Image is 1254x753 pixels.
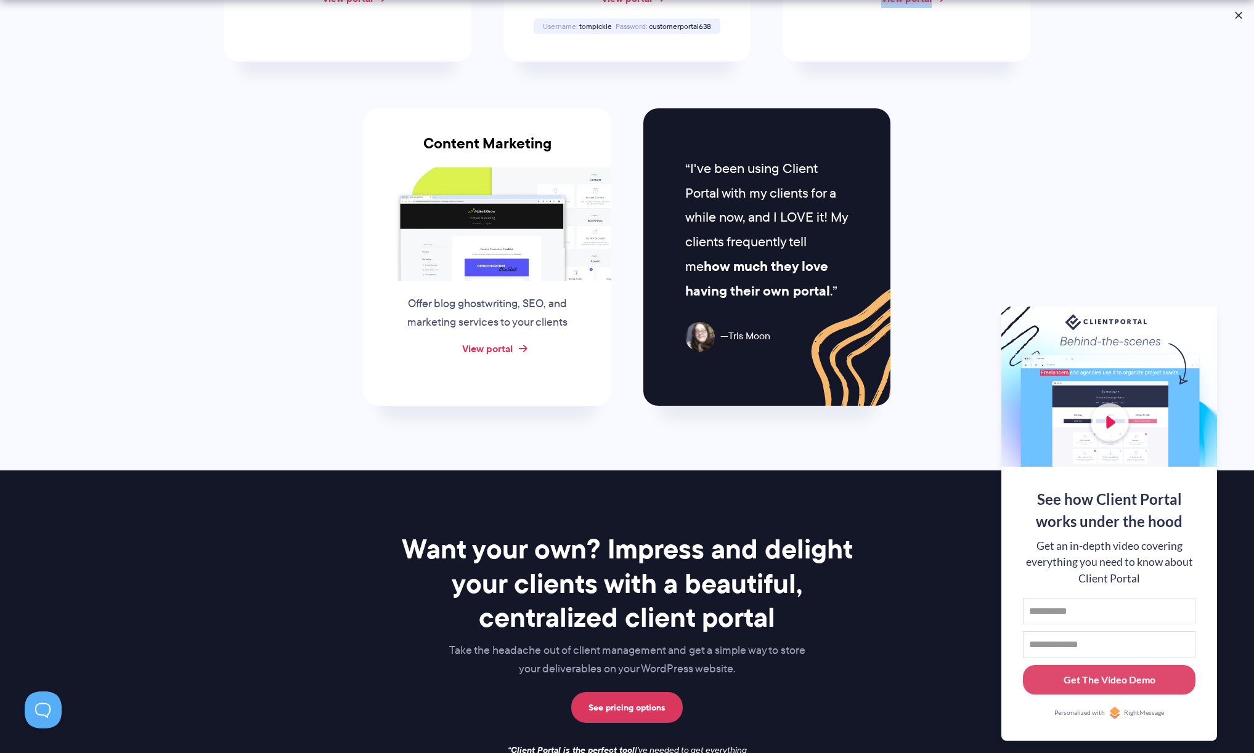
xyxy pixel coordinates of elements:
[394,295,581,332] p: Offer blog ghostwriting, SEO, and marketing services to your clients
[649,21,711,31] span: customerportal638
[1124,708,1164,718] span: RightMessage
[1054,708,1105,718] span: Personalized with
[462,341,513,356] a: View portal
[579,21,612,31] span: tompickle
[25,691,62,728] iframe: Toggle Customer Support
[381,642,873,679] p: Take the headache out of client management and get a simple way to store your deliverables on you...
[1023,488,1195,533] div: See how Client Portal works under the hood
[364,135,611,167] h3: Content Marketing
[1023,538,1195,587] div: Get an in-depth video covering everything you need to know about Client Portal
[1064,672,1155,687] div: Get The Video Demo
[685,256,830,301] strong: how much they love having their own portal
[543,21,577,31] span: Username
[571,692,683,723] a: See pricing options
[1023,707,1195,719] a: Personalized withRightMessage
[1109,707,1121,719] img: Personalized with RightMessage
[685,156,849,304] p: I've been using Client Portal with my clients for a while now, and I LOVE it! My clients frequent...
[720,328,770,345] span: Tris Moon
[616,21,647,31] span: Password
[381,532,873,634] h2: Want your own? Impress and delight your clients with a beautiful, centralized client portal
[1023,665,1195,695] button: Get The Video Demo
